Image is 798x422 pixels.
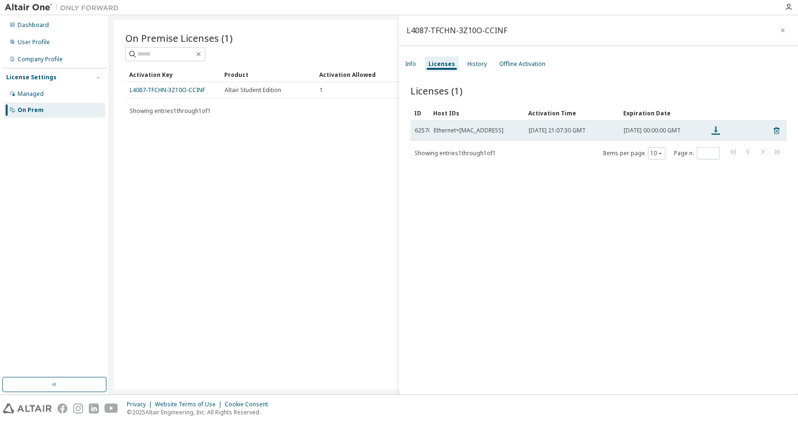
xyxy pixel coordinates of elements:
img: facebook.svg [57,403,67,413]
span: [DATE] 00:00:00 GMT [624,127,681,134]
span: On Premise Licenses (1) [125,31,233,45]
span: Altair Student Edition [225,86,281,94]
div: Activation Time [528,105,616,121]
span: 62570 [415,127,431,134]
div: Product [224,67,312,82]
div: Host IDs [433,105,521,121]
img: Altair One [5,3,123,12]
div: Managed [18,90,44,98]
div: Cookie Consent [225,401,274,408]
div: Offline Activation [499,60,545,68]
div: Privacy [127,401,155,408]
div: Activation Key [129,67,217,82]
span: Licenses (1) [410,84,463,97]
div: ID [414,105,426,121]
span: Showing entries 1 through 1 of 1 [130,107,211,115]
a: L4087-TFCHN-3Z10O-CCINF [130,86,205,94]
div: On Prem [18,106,44,114]
img: instagram.svg [73,403,83,413]
img: youtube.svg [104,403,118,413]
div: Info [405,60,416,68]
div: License Settings [6,74,57,81]
div: Ethernet=2CF05D4BA60A [434,127,503,134]
img: altair_logo.svg [3,403,52,413]
div: Expiration Date [623,105,702,121]
div: L4087-TFCHN-3Z10O-CCINF [407,27,507,34]
span: [DATE] 21:07:30 GMT [529,127,586,134]
div: Website Terms of Use [155,401,225,408]
p: © 2025 Altair Engineering, Inc. All Rights Reserved. [127,408,274,416]
div: User Profile [18,38,50,46]
div: Company Profile [18,56,63,63]
img: linkedin.svg [89,403,99,413]
div: Dashboard [18,21,49,29]
span: Items per page [603,147,665,159]
div: History [467,60,487,68]
span: Showing entries 1 through 1 of 1 [415,149,496,157]
div: Activation Allowed [319,67,407,82]
span: Page n. [674,147,720,159]
button: 10 [650,150,663,157]
span: 1 [320,86,323,94]
div: Licenses [428,60,455,68]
